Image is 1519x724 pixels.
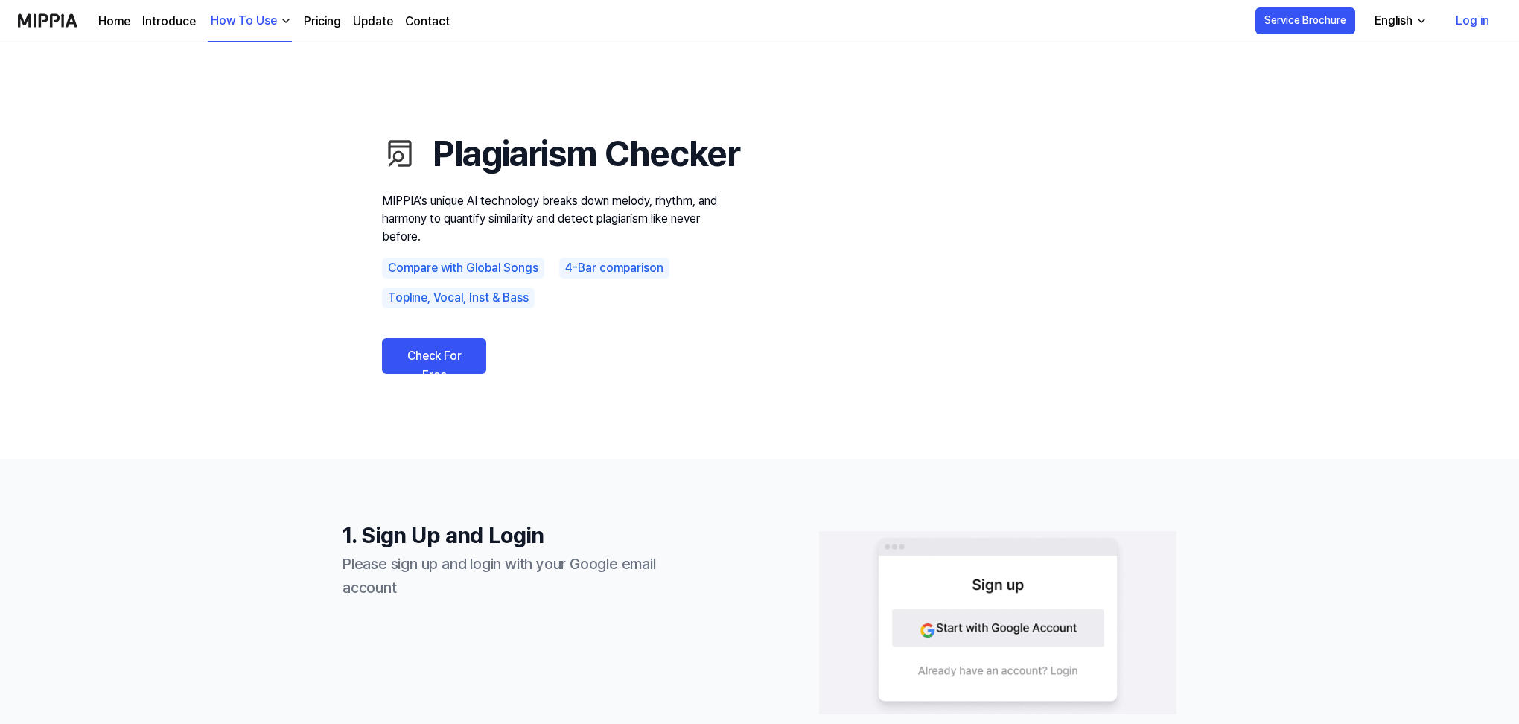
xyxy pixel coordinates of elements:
button: Service Brochure [1255,7,1355,34]
div: English [1372,12,1415,30]
a: Pricing [304,13,341,31]
a: Update [353,13,393,31]
div: Compare with Global Songs [382,258,544,279]
div: Topline, Vocal, Inst & Bass [382,288,535,308]
div: Please sign up and login with your Google email account [343,552,700,600]
p: MIPPIA’s unique AI technology breaks down melody, rhythm, and harmony to quantify similarity and ... [382,192,739,246]
a: Contact [405,13,450,31]
img: down [280,15,292,27]
h1: Plagiarism Checker [382,127,739,180]
h1: 1. Sign Up and Login [343,518,700,552]
a: Home [98,13,130,31]
a: Check For Free [382,338,486,374]
div: How To Use [208,12,280,30]
button: English [1363,6,1436,36]
button: How To Use [208,1,292,42]
div: 4-Bar comparison [559,258,669,279]
img: step1 [819,530,1176,716]
a: Introduce [142,13,196,31]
